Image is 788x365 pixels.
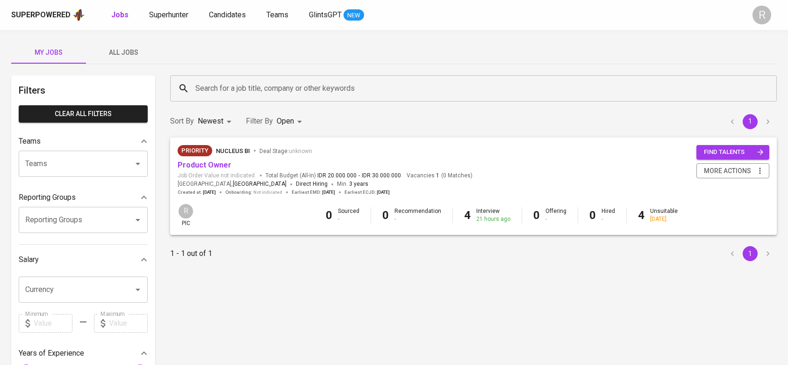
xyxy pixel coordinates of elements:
[533,209,540,222] b: 0
[309,9,364,21] a: GlintsGPT NEW
[209,10,246,19] span: Candidates
[170,116,194,127] p: Sort By
[289,148,312,154] span: unknown
[265,172,401,180] span: Total Budget (All-In)
[266,9,290,21] a: Teams
[178,180,287,189] span: [GEOGRAPHIC_DATA] ,
[26,108,140,120] span: Clear All filters
[338,215,359,223] div: -
[19,348,84,359] p: Years of Experience
[225,189,282,196] span: Onboarding :
[322,189,335,196] span: [DATE]
[178,189,216,196] span: Created at :
[394,215,441,223] div: -
[72,8,85,22] img: app logo
[19,254,39,265] p: Salary
[233,180,287,189] span: [GEOGRAPHIC_DATA]
[19,344,148,363] div: Years of Experience
[131,157,144,170] button: Open
[309,10,342,19] span: GlintsGPT
[377,189,390,196] span: [DATE]
[19,250,148,269] div: Salary
[696,145,769,160] button: find talents
[11,8,85,22] a: Superpoweredapp logo
[743,114,758,129] button: page 1
[259,148,312,154] span: Deal Stage :
[358,172,360,180] span: -
[704,165,751,177] span: more actions
[19,105,148,123] button: Clear All filters
[344,189,390,196] span: Earliest ECJD :
[92,47,155,58] span: All Jobs
[296,181,328,187] span: Direct Hiring
[178,145,212,156] div: New Job received from Demand Team
[407,172,473,180] span: Vacancies ( 0 Matches )
[602,207,615,223] div: Hired
[277,117,294,125] span: Open
[476,207,510,223] div: Interview
[198,113,235,130] div: Newest
[650,215,678,223] div: [DATE]
[253,189,282,196] span: Not indicated
[638,209,645,222] b: 4
[111,10,129,19] b: Jobs
[216,147,250,154] span: Nucleus BI
[149,9,190,21] a: Superhunter
[752,6,771,24] div: R
[178,146,212,155] span: Priority
[292,189,335,196] span: Earliest EMD :
[317,172,357,180] span: IDR 20.000.000
[203,189,216,196] span: [DATE]
[344,11,364,20] span: NEW
[111,9,130,21] a: Jobs
[743,246,758,261] button: page 1
[19,132,148,151] div: Teams
[349,181,368,187] span: 3 years
[19,83,148,98] h6: Filters
[170,248,212,259] p: 1 - 1 out of 1
[724,246,777,261] nav: pagination navigation
[545,207,566,223] div: Offering
[602,215,615,223] div: -
[435,172,439,180] span: 1
[131,213,144,226] button: Open
[382,209,389,222] b: 0
[34,314,72,333] input: Value
[178,172,256,180] span: Job Order Value not indicated.
[149,10,188,19] span: Superhunter
[326,209,332,222] b: 0
[337,181,368,187] span: Min.
[476,215,510,223] div: 21 hours ago
[178,203,194,219] div: R
[246,116,273,127] p: Filter By
[724,114,777,129] nav: pagination navigation
[131,283,144,296] button: Open
[178,161,231,169] a: Product Owner
[277,113,305,130] div: Open
[266,10,288,19] span: Teams
[198,116,223,127] p: Newest
[17,47,80,58] span: My Jobs
[464,209,471,222] b: 4
[109,314,148,333] input: Value
[589,209,596,222] b: 0
[11,10,71,21] div: Superpowered
[650,207,678,223] div: Unsuitable
[338,207,359,223] div: Sourced
[696,163,769,179] button: more actions
[19,192,76,203] p: Reporting Groups
[19,188,148,207] div: Reporting Groups
[178,203,194,227] div: pic
[704,147,764,158] span: find talents
[545,215,566,223] div: -
[394,207,441,223] div: Recommendation
[209,9,248,21] a: Candidates
[362,172,401,180] span: IDR 30.000.000
[19,136,41,147] p: Teams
